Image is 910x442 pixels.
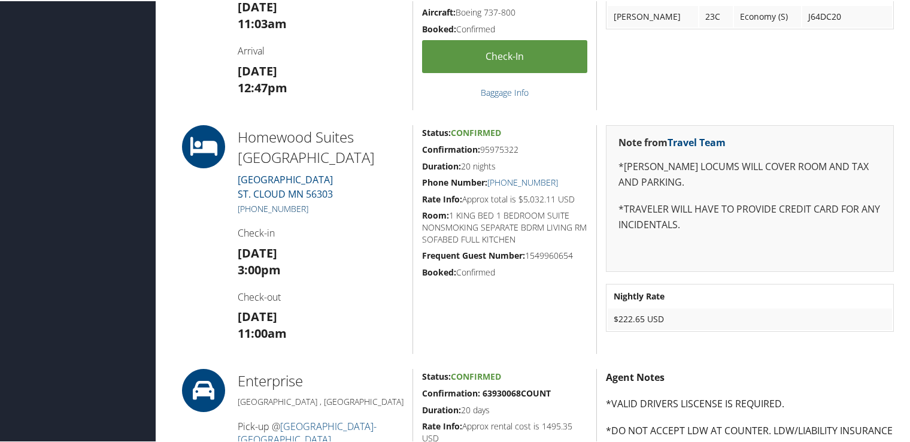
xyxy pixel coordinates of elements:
span: Confirmed [451,370,501,381]
h5: Approx total is $5,032.11 USD [422,192,587,204]
strong: Room: [422,208,449,220]
a: [GEOGRAPHIC_DATA]ST. CLOUD MN 56303 [238,172,333,199]
a: Baggage Info [481,86,529,97]
strong: Note from [618,135,726,148]
strong: 11:03am [238,14,287,31]
span: Confirmed [451,126,501,137]
a: Travel Team [668,135,726,148]
h5: Confirmed [422,265,587,277]
strong: Duration: [422,403,461,414]
strong: Booked: [422,22,456,34]
strong: Rate Info: [422,419,462,431]
a: [PHONE_NUMBER] [238,202,308,213]
p: *VALID DRIVERS LISCENSE IS REQUIRED. [606,395,894,411]
td: [PERSON_NAME] [608,5,698,26]
h4: Arrival [238,43,404,56]
h5: Boeing 737-800 [422,5,587,17]
strong: Confirmation: [422,143,480,154]
h5: 1549960654 [422,249,587,261]
strong: [DATE] [238,307,277,323]
strong: Frequent Guest Number: [422,249,525,260]
h2: Homewood Suites [GEOGRAPHIC_DATA] [238,126,404,166]
h5: 20 nights [422,159,587,171]
strong: Phone Number: [422,175,487,187]
strong: Rate Info: [422,192,462,204]
h5: 95975322 [422,143,587,155]
strong: Status: [422,370,451,381]
td: J64DC20 [802,5,892,26]
strong: 3:00pm [238,261,281,277]
a: [PHONE_NUMBER] [487,175,558,187]
h5: [GEOGRAPHIC_DATA] , [GEOGRAPHIC_DATA] [238,395,404,407]
h5: Confirmed [422,22,587,34]
h5: 20 days [422,403,587,415]
td: $222.65 USD [608,307,892,329]
p: *[PERSON_NAME] LOCUMS WILL COVER ROOM AND TAX AND PARKING. [618,158,881,189]
a: Check-in [422,39,587,72]
strong: Status: [422,126,451,137]
h4: Check-in [238,225,404,238]
h2: Enterprise [238,370,404,390]
strong: Booked: [422,265,456,277]
td: 23C [699,5,733,26]
th: Nightly Rate [608,284,892,306]
strong: Aircraft: [422,5,456,17]
td: Economy (S) [734,5,801,26]
strong: Confirmation: 63930068COUNT [422,386,551,398]
strong: Agent Notes [606,370,665,383]
strong: [DATE] [238,62,277,78]
strong: 12:47pm [238,78,287,95]
strong: 11:00am [238,324,287,340]
h4: Check-out [238,289,404,302]
strong: [DATE] [238,244,277,260]
strong: Duration: [422,159,461,171]
h5: 1 KING BED 1 BEDROOM SUITE NONSMOKING SEPARATE BDRM LIVING RM SOFABED FULL KITCHEN [422,208,587,244]
p: *TRAVELER WILL HAVE TO PROVIDE CREDIT CARD FOR ANY INCIDENTALS. [618,201,881,231]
